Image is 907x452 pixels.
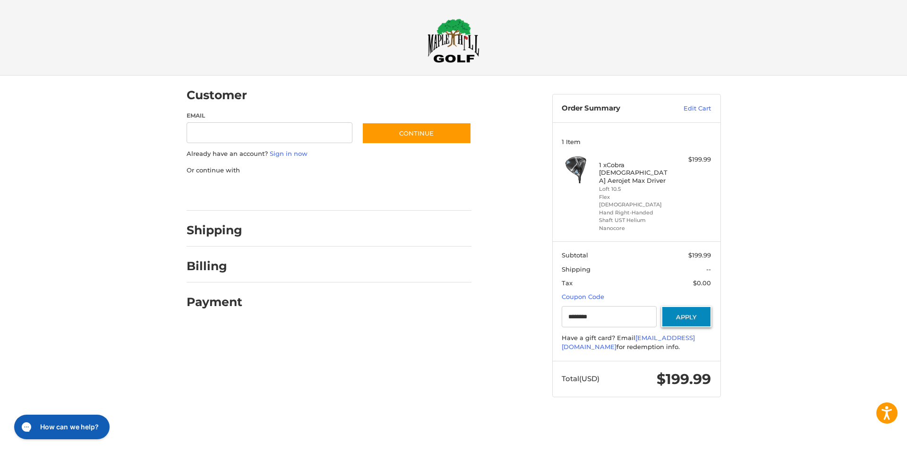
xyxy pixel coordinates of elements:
iframe: PayPal-venmo [343,184,414,201]
a: Edit Cart [663,104,711,113]
label: Email [187,111,353,120]
input: Gift Certificate or Coupon Code [562,306,657,327]
button: Apply [661,306,711,327]
span: Shipping [562,265,590,273]
h3: 1 Item [562,138,711,145]
li: Loft 10.5 [599,185,671,193]
div: Have a gift card? Email for redemption info. [562,333,711,352]
span: -- [706,265,711,273]
h2: Payment [187,295,242,309]
h2: Billing [187,259,242,273]
li: Flex [DEMOGRAPHIC_DATA] [599,193,671,209]
li: Hand Right-Handed [599,209,671,217]
span: $0.00 [693,279,711,287]
a: Coupon Code [562,293,604,300]
iframe: PayPal-paylater [264,184,334,201]
h4: 1 x Cobra [DEMOGRAPHIC_DATA] Aerojet Max Driver [599,161,671,184]
h3: Order Summary [562,104,663,113]
h2: Customer [187,88,247,102]
iframe: PayPal-paypal [183,184,254,201]
p: Already have an account? [187,149,471,159]
span: Tax [562,279,573,287]
h2: Shipping [187,223,242,238]
iframe: Gorgias live chat messenger [9,411,112,443]
div: $199.99 [674,155,711,164]
span: Subtotal [562,251,588,259]
span: $199.99 [657,370,711,388]
p: Or continue with [187,166,471,175]
button: Continue [362,122,471,144]
iframe: Google Customer Reviews [829,426,907,452]
span: $199.99 [688,251,711,259]
li: Shaft UST Helium Nanocore [599,216,671,232]
span: Total (USD) [562,374,599,383]
img: Maple Hill Golf [428,18,479,63]
a: Sign in now [270,150,308,157]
